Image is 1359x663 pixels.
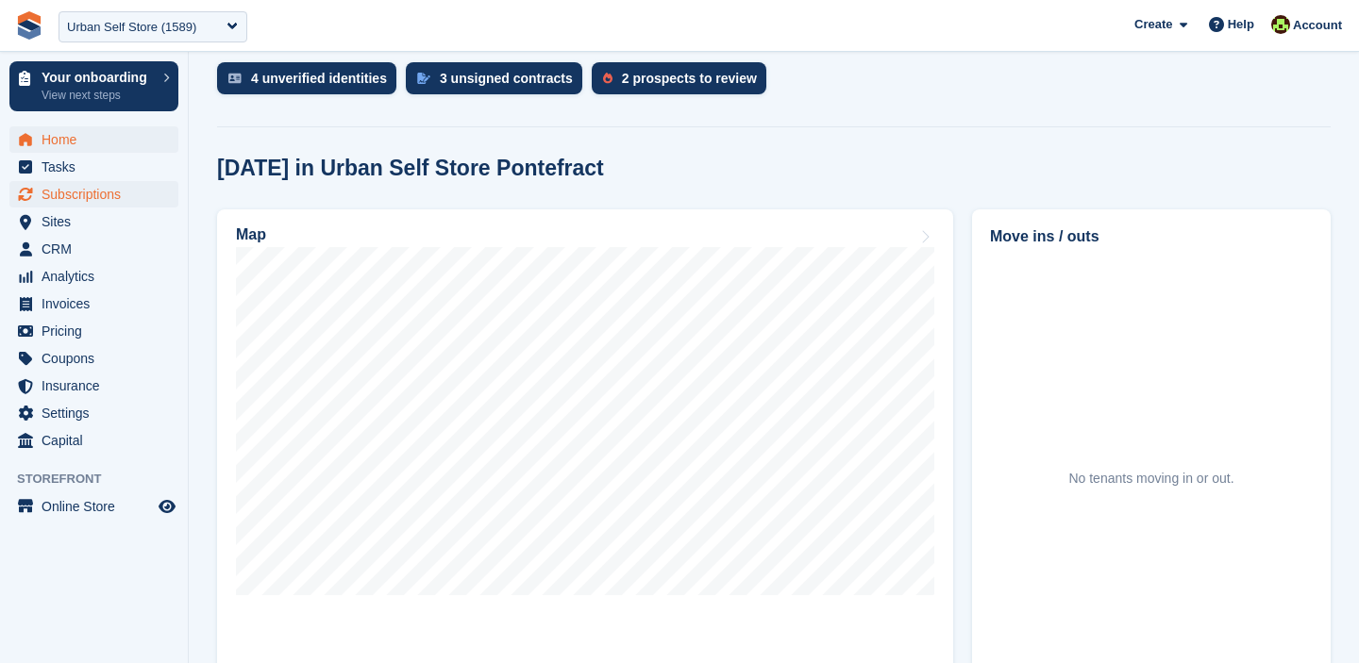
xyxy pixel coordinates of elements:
[9,208,178,235] a: menu
[42,318,155,344] span: Pricing
[42,208,155,235] span: Sites
[603,73,612,84] img: prospect-51fa495bee0391a8d652442698ab0144808aea92771e9ea1ae160a38d050c398.svg
[42,263,155,290] span: Analytics
[9,493,178,520] a: menu
[1134,15,1172,34] span: Create
[9,154,178,180] a: menu
[42,493,155,520] span: Online Store
[42,87,154,104] p: View next steps
[9,263,178,290] a: menu
[406,62,592,104] a: 3 unsigned contracts
[622,71,757,86] div: 2 prospects to review
[42,126,155,153] span: Home
[1068,469,1233,489] div: No tenants moving in or out.
[9,345,178,372] a: menu
[67,18,196,37] div: Urban Self Store (1589)
[17,470,188,489] span: Storefront
[990,225,1313,248] h2: Move ins / outs
[9,400,178,426] a: menu
[42,290,155,317] span: Invoices
[9,427,178,454] a: menu
[9,126,178,153] a: menu
[9,290,178,317] a: menu
[251,71,387,86] div: 4 unverified identities
[1228,15,1254,34] span: Help
[228,73,242,84] img: verify_identity-adf6edd0f0f0b5bbfe63781bf79b02c33cf7c696d77639b501bdc392416b5a36.svg
[42,400,155,426] span: Settings
[236,226,266,243] h2: Map
[42,427,155,454] span: Capital
[42,154,155,180] span: Tasks
[9,181,178,207] a: menu
[217,62,406,104] a: 4 unverified identities
[592,62,776,104] a: 2 prospects to review
[42,236,155,262] span: CRM
[42,71,154,84] p: Your onboarding
[1293,16,1342,35] span: Account
[42,181,155,207] span: Subscriptions
[440,71,573,86] div: 3 unsigned contracts
[156,495,178,518] a: Preview store
[42,373,155,399] span: Insurance
[42,345,155,372] span: Coupons
[9,318,178,344] a: menu
[15,11,43,40] img: stora-icon-8386f47178a22dfd0bd8f6a31ec36ba5ce8667c1dd55bd0f319d3a0aa187defe.svg
[417,73,430,84] img: contract_signature_icon-13c848040528278c33f63329250d36e43548de30e8caae1d1a13099fd9432cc5.svg
[9,61,178,111] a: Your onboarding View next steps
[1271,15,1290,34] img: Catherine Coffey
[217,156,604,181] h2: [DATE] in Urban Self Store Pontefract
[9,373,178,399] a: menu
[9,236,178,262] a: menu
